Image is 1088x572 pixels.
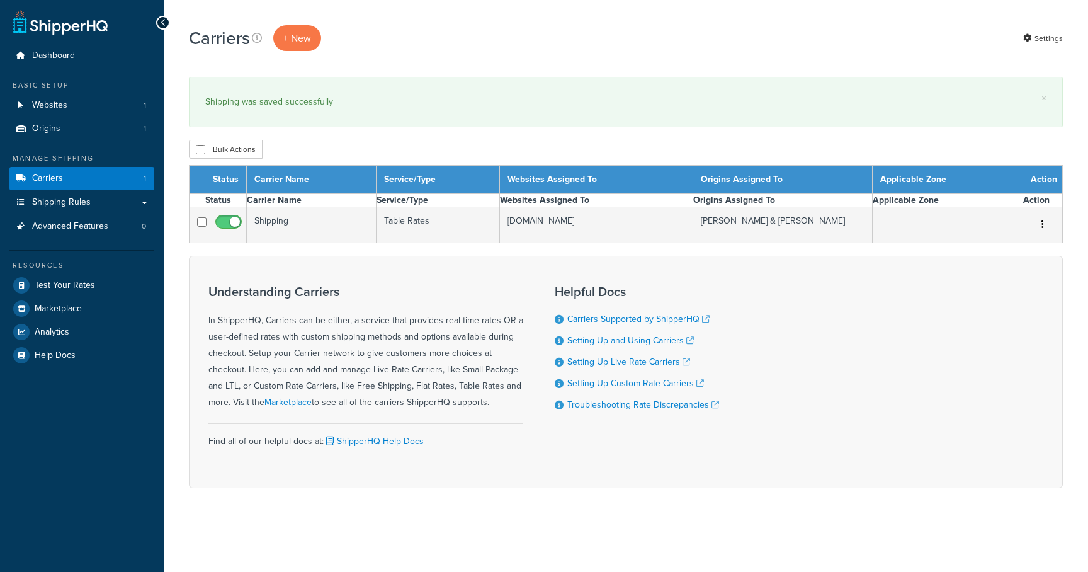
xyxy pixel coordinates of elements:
[1041,93,1046,103] a: ×
[205,93,1046,111] div: Shipping was saved successfully
[189,26,250,50] h1: Carriers
[35,304,82,314] span: Marketplace
[9,44,154,67] a: Dashboard
[32,197,91,208] span: Shipping Rules
[500,166,693,194] th: Websites Assigned To
[247,166,377,194] th: Carrier Name
[9,297,154,320] a: Marketplace
[32,50,75,61] span: Dashboard
[9,167,154,190] a: Carriers 1
[9,94,154,117] li: Websites
[9,80,154,91] div: Basic Setup
[9,215,154,238] li: Advanced Features
[376,166,500,194] th: Service/Type
[376,194,500,207] th: Service/Type
[9,117,154,140] a: Origins 1
[205,166,247,194] th: Status
[264,396,312,409] a: Marketplace
[208,285,523,411] div: In ShipperHQ, Carriers can be either, a service that provides real-time rates OR a user-defined r...
[567,377,704,390] a: Setting Up Custom Rate Carriers
[208,423,523,450] div: Find all of our helpful docs at:
[500,194,693,207] th: Websites Assigned To
[144,123,146,134] span: 1
[500,207,693,243] td: [DOMAIN_NAME]
[9,167,154,190] li: Carriers
[9,153,154,164] div: Manage Shipping
[1023,166,1063,194] th: Action
[376,207,500,243] td: Table Rates
[9,94,154,117] a: Websites 1
[9,191,154,214] a: Shipping Rules
[205,194,247,207] th: Status
[144,100,146,111] span: 1
[9,215,154,238] a: Advanced Features 0
[9,274,154,297] a: Test Your Rates
[555,285,719,299] h3: Helpful Docs
[9,260,154,271] div: Resources
[247,207,377,243] td: Shipping
[32,173,63,184] span: Carriers
[9,117,154,140] li: Origins
[247,194,377,207] th: Carrier Name
[32,100,67,111] span: Websites
[1023,194,1063,207] th: Action
[873,194,1023,207] th: Applicable Zone
[567,355,690,369] a: Setting Up Live Rate Carriers
[567,398,719,411] a: Troubleshooting Rate Discrepancies
[189,140,263,159] button: Bulk Actions
[142,221,146,232] span: 0
[873,166,1023,194] th: Applicable Zone
[693,194,873,207] th: Origins Assigned To
[9,321,154,343] a: Analytics
[13,9,108,35] a: ShipperHQ Home
[693,166,873,194] th: Origins Assigned To
[273,25,321,51] a: + New
[567,312,710,326] a: Carriers Supported by ShipperHQ
[1023,30,1063,47] a: Settings
[35,280,95,291] span: Test Your Rates
[144,173,146,184] span: 1
[9,344,154,367] a: Help Docs
[208,285,523,299] h3: Understanding Carriers
[32,123,60,134] span: Origins
[35,327,69,338] span: Analytics
[35,350,76,361] span: Help Docs
[32,221,108,232] span: Advanced Features
[693,207,873,243] td: [PERSON_NAME] & [PERSON_NAME]
[324,435,424,448] a: ShipperHQ Help Docs
[567,334,694,347] a: Setting Up and Using Carriers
